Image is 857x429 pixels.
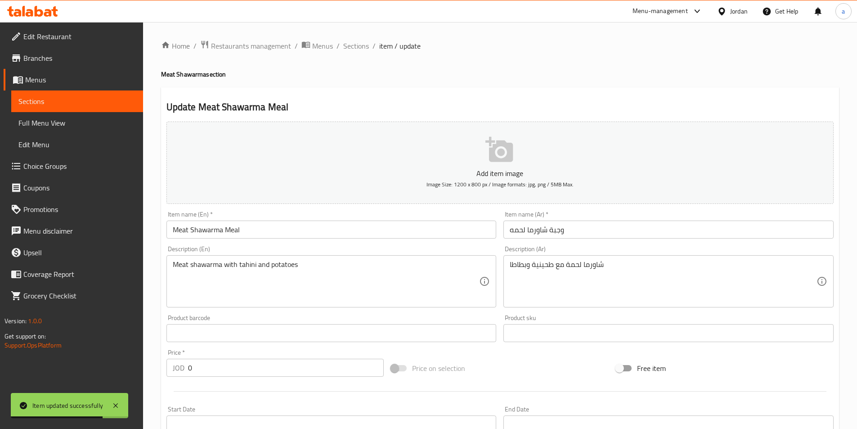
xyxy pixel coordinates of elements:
a: Restaurants management [200,40,291,52]
span: item / update [379,41,421,51]
span: Menu disclaimer [23,226,136,236]
input: Please enter product barcode [166,324,497,342]
h4: Meat Shawarma section [161,70,839,79]
a: Home [161,41,190,51]
span: Sections [18,96,136,107]
input: Please enter price [188,359,384,377]
div: Jordan [730,6,748,16]
span: a [842,6,845,16]
input: Please enter product sku [503,324,834,342]
li: / [295,41,298,51]
a: Coupons [4,177,143,199]
a: Full Menu View [11,112,143,134]
span: Coverage Report [23,269,136,280]
span: 1.0.0 [28,315,42,327]
span: Coupons [23,182,136,193]
div: Menu-management [633,6,688,17]
a: Menus [301,40,333,52]
textarea: Meat shawarma with tahini and potatoes [173,260,480,303]
span: Promotions [23,204,136,215]
span: Image Size: 1200 x 800 px / Image formats: jpg, png / 5MB Max. [426,179,574,190]
a: Menu disclaimer [4,220,143,242]
li: / [372,41,376,51]
div: Item updated successfully [32,401,103,411]
span: Full Menu View [18,117,136,128]
input: Enter name Ar [503,221,834,239]
span: Menus [25,74,136,85]
span: Version: [4,315,27,327]
span: Get support on: [4,330,46,342]
a: Menus [4,69,143,90]
a: Sections [11,90,143,112]
span: Menus [312,41,333,51]
button: Add item imageImage Size: 1200 x 800 px / Image formats: jpg, png / 5MB Max. [166,122,834,204]
a: Edit Restaurant [4,26,143,47]
li: / [193,41,197,51]
h2: Update Meat Shawarma Meal [166,100,834,114]
span: Restaurants management [211,41,291,51]
a: Support.OpsPlatform [4,339,62,351]
span: Grocery Checklist [23,290,136,301]
a: Upsell [4,242,143,263]
a: Promotions [4,199,143,220]
a: Coverage Report [4,263,143,285]
a: Sections [343,41,369,51]
p: JOD [173,362,184,373]
a: Edit Menu [11,134,143,155]
textarea: شاورما لحمة مع طحينية وبطاطا [510,260,817,303]
span: Edit Menu [18,139,136,150]
a: Choice Groups [4,155,143,177]
span: Upsell [23,247,136,258]
nav: breadcrumb [161,40,839,52]
span: Choice Groups [23,161,136,172]
a: Branches [4,47,143,69]
a: Grocery Checklist [4,285,143,307]
input: Enter name En [166,221,497,239]
span: Price on selection [412,363,465,374]
li: / [337,41,340,51]
span: Branches [23,53,136,63]
p: Add item image [180,168,820,179]
span: Free item [637,363,666,374]
span: Edit Restaurant [23,31,136,42]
